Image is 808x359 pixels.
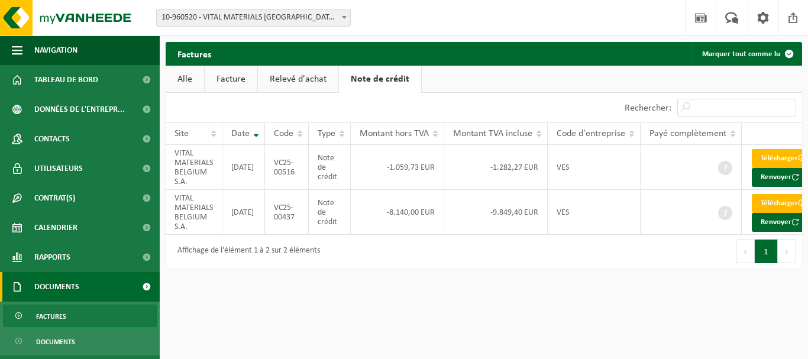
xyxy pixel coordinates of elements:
a: Documents [3,330,157,352]
button: Marquer tout comme lu [693,42,801,66]
span: Payé complètement [649,129,726,138]
span: 10-960520 - VITAL MATERIALS BELGIUM S.A. - TILLY [156,9,351,27]
td: Note de crédit [309,145,351,190]
td: VC25-00437 [265,190,309,235]
td: VES [548,145,641,190]
span: Contacts [34,124,70,154]
span: Utilisateurs [34,154,83,183]
a: Factures [3,305,157,327]
span: Montant hors TVA [360,129,429,138]
button: Previous [736,240,755,263]
button: 1 [755,240,778,263]
td: [DATE] [222,145,265,190]
td: -8.140,00 EUR [351,190,444,235]
span: Site [174,129,189,138]
span: Code d'entreprise [557,129,625,138]
button: Renvoyer [752,168,808,187]
td: -1.059,73 EUR [351,145,444,190]
h2: Factures [166,42,223,65]
button: Next [778,240,796,263]
td: VITAL MATERIALS BELGIUM S.A. [166,190,222,235]
span: 10-960520 - VITAL MATERIALS BELGIUM S.A. - TILLY [157,9,350,26]
span: Montant TVA incluse [453,129,532,138]
span: Contrat(s) [34,183,75,213]
span: Documents [34,272,79,302]
span: Navigation [34,35,77,65]
label: Rechercher: [625,104,671,113]
td: VITAL MATERIALS BELGIUM S.A. [166,145,222,190]
span: Données de l'entrepr... [34,95,125,124]
td: -9.849,40 EUR [444,190,548,235]
a: Note de crédit [339,66,421,93]
span: Date [231,129,250,138]
span: Calendrier [34,213,77,242]
span: Code [274,129,293,138]
span: Documents [36,331,75,353]
td: VES [548,190,641,235]
span: Rapports [34,242,70,272]
span: Tableau de bord [34,65,98,95]
a: Facture [205,66,257,93]
td: VC25-00516 [265,145,309,190]
td: -1.282,27 EUR [444,145,548,190]
td: Note de crédit [309,190,351,235]
a: Alle [166,66,204,93]
span: Type [318,129,335,138]
div: Affichage de l'élément 1 à 2 sur 2 éléments [172,241,320,262]
td: [DATE] [222,190,265,235]
button: Renvoyer [752,213,808,232]
span: Factures [36,305,66,328]
a: Relevé d'achat [258,66,338,93]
